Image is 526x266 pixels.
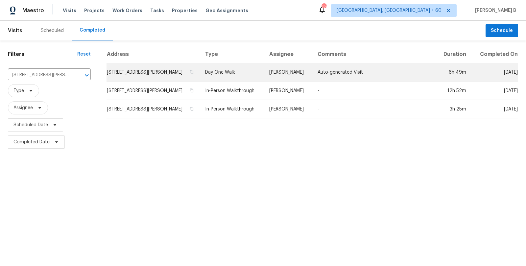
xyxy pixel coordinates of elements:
[471,82,518,100] td: [DATE]
[107,82,200,100] td: [STREET_ADDRESS][PERSON_NAME]
[8,23,22,38] span: Visits
[337,7,442,14] span: [GEOGRAPHIC_DATA], [GEOGRAPHIC_DATA] + 60
[13,122,48,128] span: Scheduled Date
[8,51,77,58] h1: Filters
[205,7,248,14] span: Geo Assignments
[63,7,76,14] span: Visits
[312,63,436,82] td: Auto-generated Visit
[22,7,44,14] span: Maestro
[84,7,105,14] span: Projects
[312,82,436,100] td: -
[189,87,195,93] button: Copy Address
[264,46,312,63] th: Assignee
[471,100,518,118] td: [DATE]
[312,46,436,63] th: Comments
[107,100,200,118] td: [STREET_ADDRESS][PERSON_NAME]
[8,70,72,80] input: Search for an address...
[107,46,200,63] th: Address
[107,63,200,82] td: [STREET_ADDRESS][PERSON_NAME]
[80,27,105,34] div: Completed
[436,63,471,82] td: 6h 49m
[200,82,264,100] td: In-Person Walkthrough
[264,63,312,82] td: [PERSON_NAME]
[264,82,312,100] td: [PERSON_NAME]
[436,82,471,100] td: 12h 52m
[82,71,91,80] button: Open
[150,8,164,13] span: Tasks
[264,100,312,118] td: [PERSON_NAME]
[436,100,471,118] td: 3h 25m
[471,63,518,82] td: [DATE]
[13,87,24,94] span: Type
[471,46,518,63] th: Completed On
[491,27,513,35] span: Schedule
[200,46,264,63] th: Type
[41,27,64,34] div: Scheduled
[200,100,264,118] td: In-Person Walkthrough
[472,7,516,14] span: [PERSON_NAME] B
[322,4,326,11] div: 725
[77,51,91,58] div: Reset
[13,105,33,111] span: Assignee
[200,63,264,82] td: Day One Walk
[189,69,195,75] button: Copy Address
[112,7,142,14] span: Work Orders
[13,139,50,145] span: Completed Date
[312,100,436,118] td: -
[189,106,195,112] button: Copy Address
[172,7,198,14] span: Properties
[436,46,471,63] th: Duration
[486,24,518,37] button: Schedule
